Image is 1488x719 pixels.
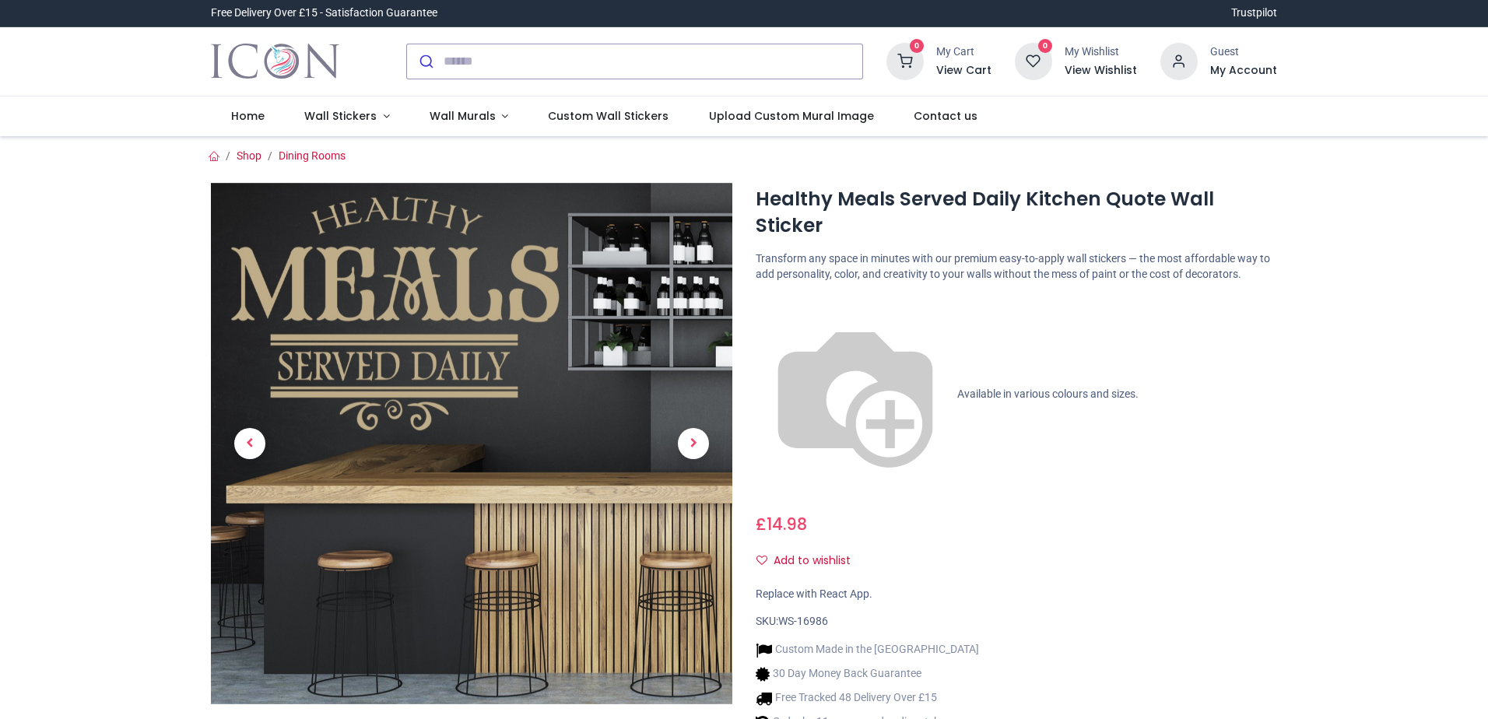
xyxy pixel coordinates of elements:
a: View Cart [936,63,991,79]
span: Wall Murals [430,108,496,124]
div: My Cart [936,44,991,60]
li: Free Tracked 48 Delivery Over £15 [756,690,979,707]
span: Home [231,108,265,124]
span: WS-16986 [778,615,828,627]
li: Custom Made in the [GEOGRAPHIC_DATA] [756,642,979,658]
a: My Account [1210,63,1277,79]
img: Healthy Meals Served Daily Kitchen Quote Wall Sticker [211,183,732,704]
span: Wall Stickers [304,108,377,124]
span: £ [756,513,807,535]
a: Wall Stickers [284,96,409,137]
a: Trustpilot [1231,5,1277,21]
div: Replace with React App. [756,587,1277,602]
div: Guest [1210,44,1277,60]
a: 0 [1015,54,1052,66]
div: Free Delivery Over £15 - Satisfaction Guarantee [211,5,437,21]
button: Add to wishlistAdd to wishlist [756,548,864,574]
span: Upload Custom Mural Image [709,108,874,124]
a: Previous [211,261,289,626]
button: Submit [407,44,444,79]
a: 0 [886,54,924,66]
div: My Wishlist [1065,44,1137,60]
span: Custom Wall Stickers [548,108,669,124]
a: Dining Rooms [279,149,346,162]
a: Logo of Icon Wall Stickers [211,40,339,83]
a: Shop [237,149,261,162]
span: Contact us [914,108,977,124]
li: 30 Day Money Back Guarantee [756,666,979,682]
div: SKU: [756,614,1277,630]
sup: 0 [910,39,925,54]
i: Add to wishlist [756,555,767,566]
span: Previous [234,428,265,459]
a: Wall Murals [409,96,528,137]
a: Next [655,261,732,626]
a: View Wishlist [1065,63,1137,79]
img: color-wheel.png [756,295,955,494]
span: Next [678,428,709,459]
p: Transform any space in minutes with our premium easy-to-apply wall stickers — the most affordable... [756,251,1277,282]
span: 14.98 [767,513,807,535]
span: Available in various colours and sizes. [957,387,1139,399]
sup: 0 [1038,39,1053,54]
img: Icon Wall Stickers [211,40,339,83]
h1: Healthy Meals Served Daily Kitchen Quote Wall Sticker [756,186,1277,240]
